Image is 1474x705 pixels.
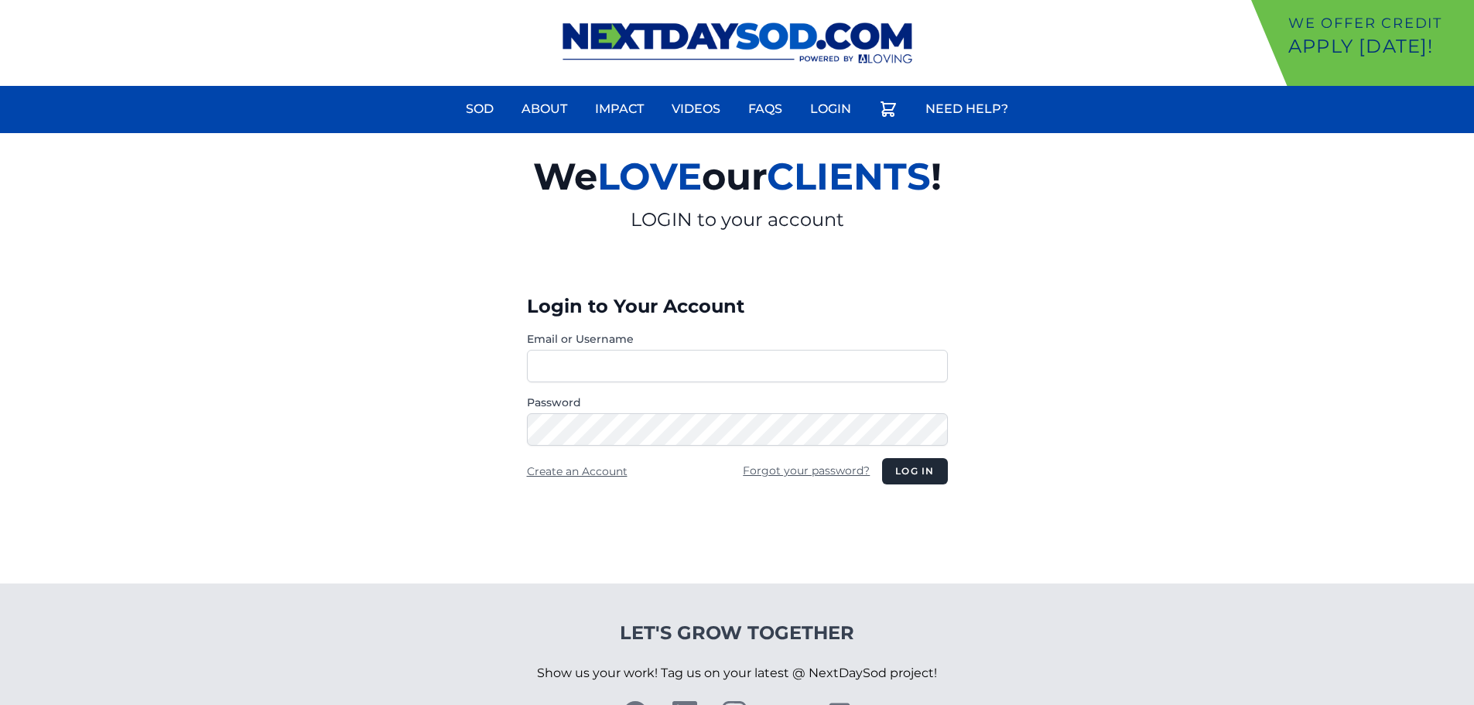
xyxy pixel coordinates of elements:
a: Videos [662,91,730,128]
label: Password [527,395,948,410]
p: LOGIN to your account [354,207,1121,232]
p: We offer Credit [1288,12,1468,34]
p: Apply [DATE]! [1288,34,1468,59]
a: FAQs [739,91,792,128]
a: About [512,91,576,128]
p: Show us your work! Tag us on your latest @ NextDaySod project! [537,645,937,701]
h3: Login to Your Account [527,294,948,319]
a: Sod [457,91,503,128]
span: LOVE [597,154,702,199]
h2: We our ! [354,145,1121,207]
a: Impact [586,91,653,128]
button: Log in [882,458,947,484]
h4: Let's Grow Together [537,621,937,645]
a: Forgot your password? [743,464,870,477]
span: CLIENTS [767,154,931,199]
label: Email or Username [527,331,948,347]
a: Need Help? [916,91,1017,128]
a: Login [801,91,860,128]
a: Create an Account [527,464,628,478]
